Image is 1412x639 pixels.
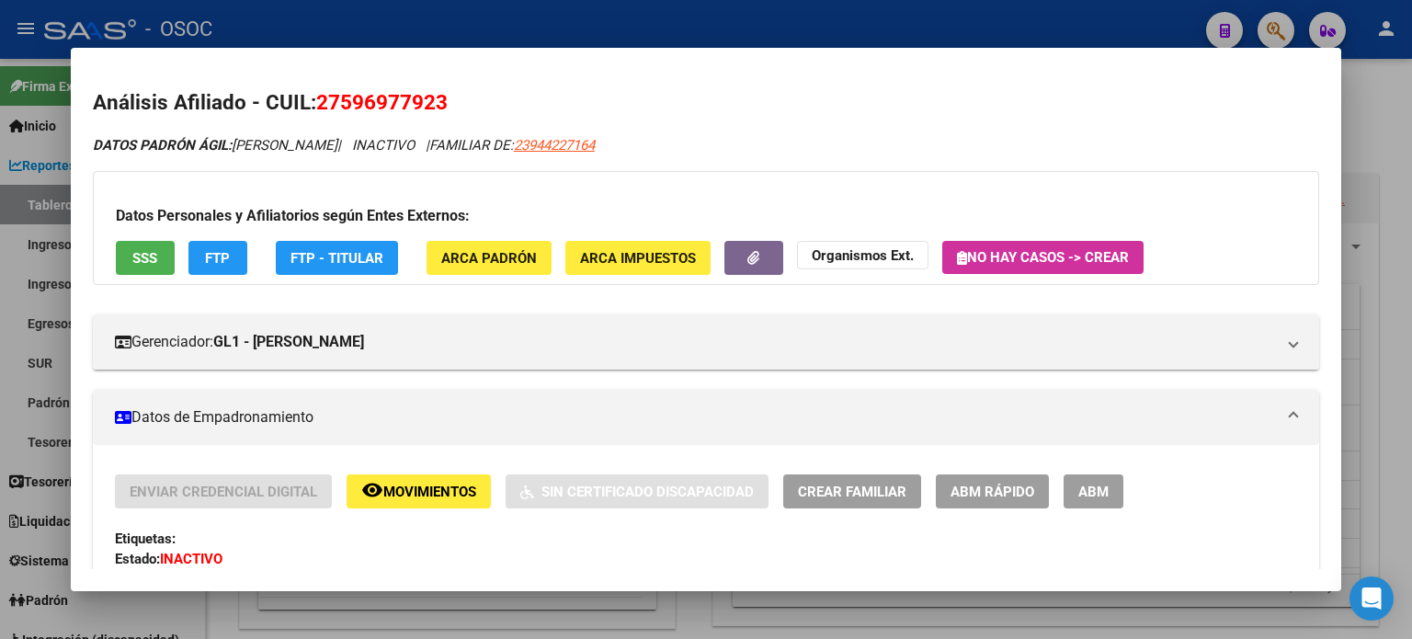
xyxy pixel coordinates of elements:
[1078,484,1109,500] span: ABM
[116,205,1296,227] h3: Datos Personales y Afiliatorios según Entes Externos:
[132,250,157,267] span: SSS
[541,484,754,500] span: Sin Certificado Discapacidad
[441,250,537,267] span: ARCA Padrón
[347,474,491,508] button: Movimientos
[951,484,1034,500] span: ABM Rápido
[116,241,175,275] button: SSS
[115,551,160,567] strong: Estado:
[427,241,552,275] button: ARCA Padrón
[93,314,1319,370] mat-expansion-panel-header: Gerenciador:GL1 - [PERSON_NAME]
[93,137,232,154] strong: DATOS PADRÓN ÁGIL:
[115,474,332,508] button: Enviar Credencial Digital
[812,247,914,264] strong: Organismos Ext.
[1064,474,1123,508] button: ABM
[93,137,337,154] span: [PERSON_NAME]
[580,250,696,267] span: ARCA Impuestos
[115,406,1275,428] mat-panel-title: Datos de Empadronamiento
[565,241,711,275] button: ARCA Impuestos
[316,90,448,114] span: 27596977923
[115,531,176,547] strong: Etiquetas:
[276,241,398,275] button: FTP - Titular
[383,484,476,500] span: Movimientos
[797,241,928,269] button: Organismos Ext.
[429,137,595,154] span: FAMILIAR DE:
[130,484,317,500] span: Enviar Credencial Digital
[188,241,247,275] button: FTP
[205,250,230,267] span: FTP
[93,137,595,154] i: | INACTIVO |
[160,551,222,567] strong: INACTIVO
[942,241,1144,274] button: No hay casos -> Crear
[115,331,1275,353] mat-panel-title: Gerenciador:
[783,474,921,508] button: Crear Familiar
[798,484,906,500] span: Crear Familiar
[1349,576,1394,621] div: Open Intercom Messenger
[361,479,383,501] mat-icon: remove_red_eye
[93,390,1319,445] mat-expansion-panel-header: Datos de Empadronamiento
[213,331,364,353] strong: GL1 - [PERSON_NAME]
[936,474,1049,508] button: ABM Rápido
[506,474,769,508] button: Sin Certificado Discapacidad
[93,87,1319,119] h2: Análisis Afiliado - CUIL:
[957,249,1129,266] span: No hay casos -> Crear
[290,250,383,267] span: FTP - Titular
[514,137,595,154] span: 23944227164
